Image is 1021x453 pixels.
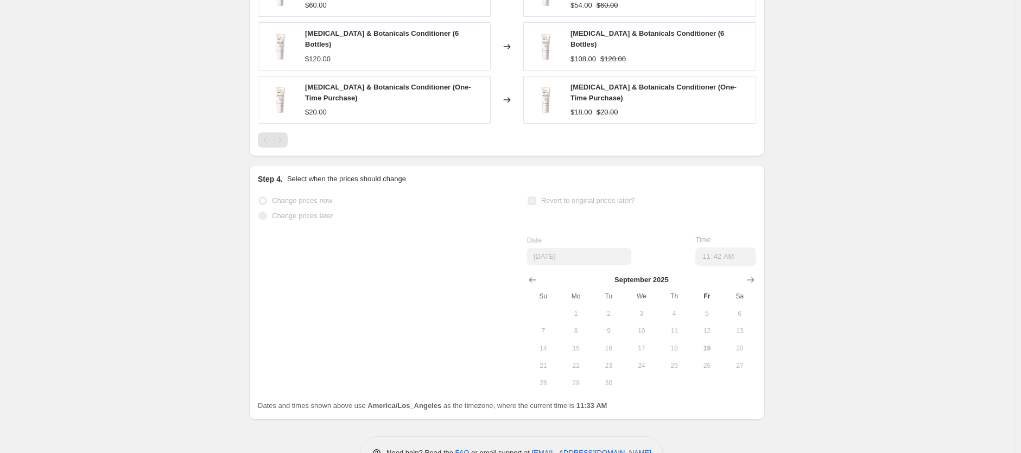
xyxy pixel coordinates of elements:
img: hairtamin-conditioner-front_80x.png [264,30,296,63]
button: Tuesday September 16 2025 [592,340,625,357]
span: Time [695,235,711,244]
span: 24 [630,361,654,370]
span: 20 [728,344,752,353]
img: hairtamin-conditioner-front_80x.png [529,30,562,63]
button: Sunday September 14 2025 [527,340,560,357]
span: $20.00 [305,108,327,116]
span: $60.00 [305,1,327,9]
button: Sunday September 7 2025 [527,322,560,340]
span: [MEDICAL_DATA] & Botanicals Conditioner (6 Bottles) [570,29,724,48]
button: Monday September 1 2025 [560,305,592,322]
span: Su [531,292,555,301]
span: $120.00 [305,55,331,63]
button: Today Friday September 19 2025 [690,340,723,357]
button: Monday September 8 2025 [560,322,592,340]
button: Saturday September 20 2025 [724,340,756,357]
button: Thursday September 4 2025 [658,305,690,322]
button: Sunday September 21 2025 [527,357,560,374]
button: Show next month, October 2025 [743,272,758,288]
span: We [630,292,654,301]
span: Dates and times shown above use as the timezone, where the current time is [258,401,607,410]
span: 29 [564,379,588,387]
span: Date [527,236,542,244]
span: $18.00 [570,108,592,116]
button: Wednesday September 3 2025 [625,305,658,322]
th: Monday [560,288,592,305]
span: Fr [695,292,719,301]
span: 25 [662,361,686,370]
span: 26 [695,361,719,370]
h2: Step 4. [258,174,283,184]
th: Sunday [527,288,560,305]
span: 4 [662,309,686,318]
p: Select when the prices should change [287,174,406,184]
button: Tuesday September 23 2025 [592,357,625,374]
button: Wednesday September 17 2025 [625,340,658,357]
span: 1 [564,309,588,318]
span: 12 [695,327,719,335]
span: 9 [597,327,620,335]
th: Thursday [658,288,690,305]
button: Friday September 5 2025 [690,305,723,322]
button: Wednesday September 10 2025 [625,322,658,340]
button: Monday September 29 2025 [560,374,592,392]
button: Show previous month, August 2025 [525,272,540,288]
span: Mo [564,292,588,301]
span: 6 [728,309,752,318]
span: 22 [564,361,588,370]
span: $120.00 [600,55,626,63]
span: [MEDICAL_DATA] & Botanicals Conditioner (6 Bottles) [305,29,459,48]
span: 5 [695,309,719,318]
span: 7 [531,327,555,335]
span: Th [662,292,686,301]
span: 13 [728,327,752,335]
span: 21 [531,361,555,370]
input: 9/19/2025 [527,248,631,265]
span: Sa [728,292,752,301]
th: Friday [690,288,723,305]
span: 18 [662,344,686,353]
span: [MEDICAL_DATA] & Botanicals Conditioner (One-Time Purchase) [570,83,737,102]
span: 14 [531,344,555,353]
span: $20.00 [597,108,618,116]
span: Tu [597,292,620,301]
span: 15 [564,344,588,353]
span: 23 [597,361,620,370]
button: Sunday September 28 2025 [527,374,560,392]
button: Monday September 15 2025 [560,340,592,357]
span: $60.00 [597,1,618,9]
button: Tuesday September 2 2025 [592,305,625,322]
span: 16 [597,344,620,353]
button: Wednesday September 24 2025 [625,357,658,374]
span: 11 [662,327,686,335]
input: 12:00 [695,247,756,266]
span: $108.00 [570,55,596,63]
span: 30 [597,379,620,387]
button: Tuesday September 30 2025 [592,374,625,392]
b: America/Los_Angeles [367,401,441,410]
th: Wednesday [625,288,658,305]
span: 27 [728,361,752,370]
button: Thursday September 25 2025 [658,357,690,374]
th: Saturday [724,288,756,305]
span: [MEDICAL_DATA] & Botanicals Conditioner (One-Time Purchase) [305,83,471,102]
button: Friday September 26 2025 [690,357,723,374]
th: Tuesday [592,288,625,305]
span: Revert to original prices later? [541,196,635,205]
span: 8 [564,327,588,335]
button: Saturday September 6 2025 [724,305,756,322]
button: Saturday September 27 2025 [724,357,756,374]
span: 10 [630,327,654,335]
span: 17 [630,344,654,353]
img: hairtamin-conditioner-front_80x.png [529,84,562,116]
span: 28 [531,379,555,387]
button: Thursday September 18 2025 [658,340,690,357]
span: Change prices now [272,196,332,205]
button: Thursday September 11 2025 [658,322,690,340]
img: hairtamin-conditioner-front_80x.png [264,84,296,116]
span: 19 [695,344,719,353]
button: Monday September 22 2025 [560,357,592,374]
span: 3 [630,309,654,318]
b: 11:33 AM [576,401,607,410]
nav: Pagination [258,132,288,148]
